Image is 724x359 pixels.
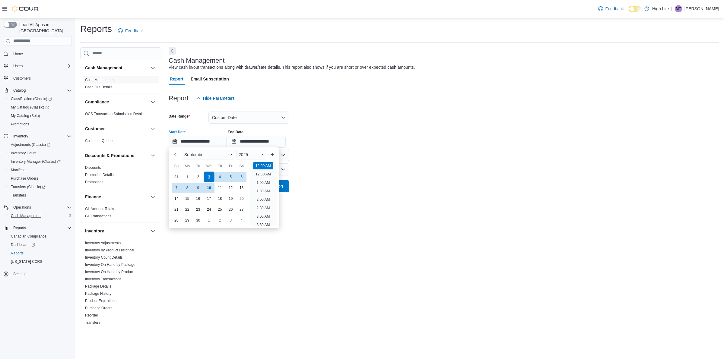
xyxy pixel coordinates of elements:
[85,153,134,159] h3: Discounts & Promotions
[1,86,74,95] button: Catalog
[6,103,74,112] a: My Catalog (Classic)
[237,172,246,182] div: day-6
[85,263,135,267] a: Inventory On Hand by Package
[85,214,111,219] span: GL Transactions
[85,180,103,184] span: Promotions
[237,216,246,225] div: day-4
[204,216,214,225] div: day-1
[6,257,74,266] button: [US_STATE] CCRS
[6,174,74,183] button: Purchase Orders
[1,203,74,212] button: Operations
[80,205,161,222] div: Finance
[6,112,74,120] button: My Catalog (Beta)
[8,121,32,128] a: Promotions
[183,161,192,171] div: Mo
[85,65,148,71] button: Cash Management
[80,239,161,329] div: Inventory
[676,5,681,12] span: MT
[215,205,225,214] div: day-25
[193,92,237,104] button: Hide Parameters
[80,23,112,35] h1: Reports
[226,205,236,214] div: day-26
[149,125,157,132] button: Customer
[85,306,113,310] span: Purchase Orders
[6,249,74,257] button: Reports
[85,126,105,132] h3: Customer
[11,50,72,58] span: Home
[8,121,72,128] span: Promotions
[172,216,181,225] div: day-28
[11,234,46,239] span: Canadian Compliance
[11,159,61,164] span: Inventory Manager (Classic)
[253,171,273,178] li: 12:30 AM
[85,255,123,260] span: Inventory Count Details
[11,168,26,172] span: Manifests
[85,320,100,325] a: Transfers
[11,270,29,278] a: Settings
[85,299,116,303] a: Product Expirations
[149,227,157,235] button: Inventory
[228,136,286,148] input: Press the down key to open a popover containing a calendar.
[629,6,641,12] input: Dark Mode
[85,291,111,296] a: Package History
[208,112,289,124] button: Custom Date
[228,130,243,134] label: End Date
[8,233,72,240] span: Canadian Compliance
[204,172,214,182] div: day-3
[193,183,203,193] div: day-9
[12,6,39,12] img: Cova
[226,161,236,171] div: Fr
[11,50,25,58] a: Home
[671,5,672,12] p: |
[149,152,157,159] button: Discounts & Promotions
[11,96,52,101] span: Classification (Classic)
[1,224,74,232] button: Reports
[11,62,25,70] button: Users
[6,140,74,149] a: Adjustments (Classic)
[172,183,181,193] div: day-7
[11,75,33,82] a: Customers
[85,165,101,170] span: Discounts
[11,259,42,264] span: [US_STATE] CCRS
[6,120,74,128] button: Promotions
[13,134,28,139] span: Inventory
[193,172,203,182] div: day-2
[13,76,31,81] span: Customers
[13,225,26,230] span: Reports
[80,110,161,120] div: Compliance
[239,152,248,157] span: 2025
[11,242,35,247] span: Dashboards
[8,250,72,257] span: Reports
[1,49,74,58] button: Home
[80,137,161,147] div: Customer
[85,248,134,252] a: Inventory by Product Historical
[236,150,266,159] div: Button. Open the year selector. 2025 is currently selected.
[85,65,122,71] h3: Cash Management
[8,104,51,111] a: My Catalog (Classic)
[85,139,113,143] a: Customer Queue
[125,28,144,34] span: Feedback
[281,153,286,157] button: Open list of options
[169,130,186,134] label: Start Date
[169,136,227,148] input: Press the down key to enter a popover containing a calendar. Press the escape key to close the po...
[254,179,272,186] li: 1:00 AM
[254,213,272,220] li: 3:00 AM
[169,57,225,64] h3: Cash Management
[226,183,236,193] div: day-12
[17,22,72,34] span: Load All Apps in [GEOGRAPHIC_DATA]
[85,172,114,177] span: Promotion Details
[85,206,114,211] span: GL Account Totals
[85,255,123,260] a: Inventory Count Details
[11,142,50,147] span: Adjustments (Classic)
[85,270,134,274] a: Inventory On Hand by Product
[4,47,72,294] nav: Complex example
[8,95,72,102] span: Classification (Classic)
[85,112,144,116] span: OCS Transaction Submission Details
[6,212,74,220] button: Cash Management
[85,313,98,318] span: Reorder
[11,270,72,278] span: Settings
[204,194,214,203] div: day-17
[8,183,72,191] span: Transfers (Classic)
[8,158,63,165] a: Inventory Manager (Classic)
